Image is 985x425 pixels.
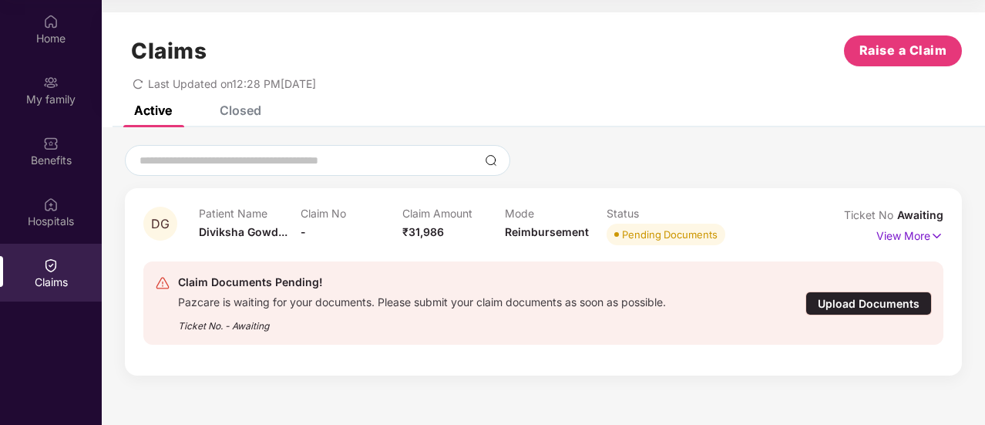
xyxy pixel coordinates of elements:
img: svg+xml;base64,PHN2ZyBpZD0iQ2xhaW0iIHhtbG5zPSJodHRwOi8vd3d3LnczLm9yZy8yMDAwL3N2ZyIgd2lkdGg9IjIwIi... [43,258,59,273]
img: svg+xml;base64,PHN2ZyB3aWR0aD0iMjAiIGhlaWdodD0iMjAiIHZpZXdCb3g9IjAgMCAyMCAyMCIgZmlsbD0ibm9uZSIgeG... [43,75,59,90]
p: Patient Name [199,207,301,220]
span: Awaiting [897,208,943,221]
h1: Claims [131,38,207,64]
div: Upload Documents [805,292,932,315]
div: Closed [220,103,261,118]
button: Raise a Claim [844,35,962,66]
div: Claim Documents Pending! [178,273,666,292]
p: View More [876,224,943,245]
div: Ticket No. - Awaiting [178,309,666,333]
span: Diviksha Gowd... [199,225,287,238]
div: Pazcare is waiting for your documents. Please submit your claim documents as soon as possible. [178,292,666,309]
span: Reimbursement [505,225,589,238]
img: svg+xml;base64,PHN2ZyBpZD0iU2VhcmNoLTMyeDMyIiB4bWxucz0iaHR0cDovL3d3dy53My5vcmcvMjAwMC9zdmciIHdpZH... [485,154,497,167]
p: Status [607,207,708,220]
p: Claim Amount [402,207,504,220]
img: svg+xml;base64,PHN2ZyB4bWxucz0iaHR0cDovL3d3dy53My5vcmcvMjAwMC9zdmciIHdpZHRoPSIxNyIgaGVpZ2h0PSIxNy... [930,228,943,245]
span: Last Updated on 12:28 PM[DATE] [148,77,316,90]
img: svg+xml;base64,PHN2ZyBpZD0iSG9zcGl0YWxzIiB4bWxucz0iaHR0cDovL3d3dy53My5vcmcvMjAwMC9zdmciIHdpZHRoPS... [43,197,59,212]
img: svg+xml;base64,PHN2ZyBpZD0iQmVuZWZpdHMiIHhtbG5zPSJodHRwOi8vd3d3LnczLm9yZy8yMDAwL3N2ZyIgd2lkdGg9Ij... [43,136,59,151]
span: Ticket No [844,208,897,221]
span: Raise a Claim [859,41,947,60]
p: Claim No [301,207,402,220]
div: Active [134,103,172,118]
div: Pending Documents [622,227,718,242]
img: svg+xml;base64,PHN2ZyBpZD0iSG9tZSIgeG1sbnM9Imh0dHA6Ly93d3cudzMub3JnLzIwMDAvc3ZnIiB3aWR0aD0iMjAiIG... [43,14,59,29]
span: ₹31,986 [402,225,444,238]
p: Mode [505,207,607,220]
img: svg+xml;base64,PHN2ZyB4bWxucz0iaHR0cDovL3d3dy53My5vcmcvMjAwMC9zdmciIHdpZHRoPSIyNCIgaGVpZ2h0PSIyNC... [155,275,170,291]
span: DG [151,218,170,231]
span: redo [133,77,143,90]
span: - [301,225,306,238]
